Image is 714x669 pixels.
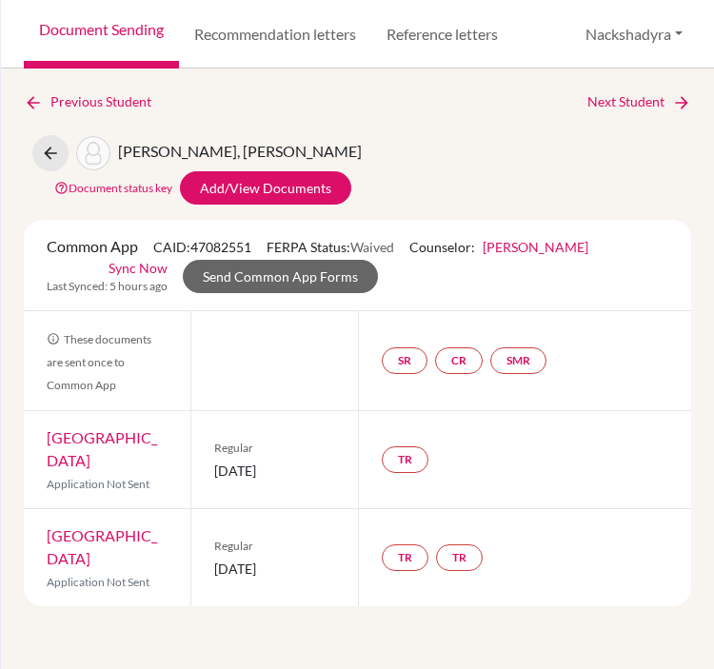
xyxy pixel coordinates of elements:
[24,91,167,112] a: Previous Student
[214,538,334,555] span: Regular
[47,237,138,255] span: Common App
[214,559,334,579] span: [DATE]
[118,142,362,160] span: [PERSON_NAME], [PERSON_NAME]
[483,239,588,255] a: [PERSON_NAME]
[180,171,351,205] a: Add/View Documents
[382,347,427,374] a: SR
[436,544,483,571] a: TR
[409,239,588,255] span: Counselor:
[183,260,378,293] a: Send Common App Forms
[382,544,428,571] a: TR
[435,347,483,374] a: CR
[109,258,168,278] a: Sync Now
[47,575,149,589] span: Application Not Sent
[47,428,157,469] a: [GEOGRAPHIC_DATA]
[382,446,428,473] a: TR
[47,477,149,491] span: Application Not Sent
[153,239,251,255] span: CAID: 47082551
[47,332,151,392] span: These documents are sent once to Common App
[47,526,157,567] a: [GEOGRAPHIC_DATA]
[54,181,172,195] a: Document status key
[47,278,168,295] span: Last Synced: 5 hours ago
[214,440,334,457] span: Regular
[214,461,334,481] span: [DATE]
[267,239,394,255] span: FERPA Status:
[577,16,691,52] button: Nackshadyra
[490,347,546,374] a: SMR
[587,91,691,112] a: Next Student
[350,239,394,255] span: Waived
